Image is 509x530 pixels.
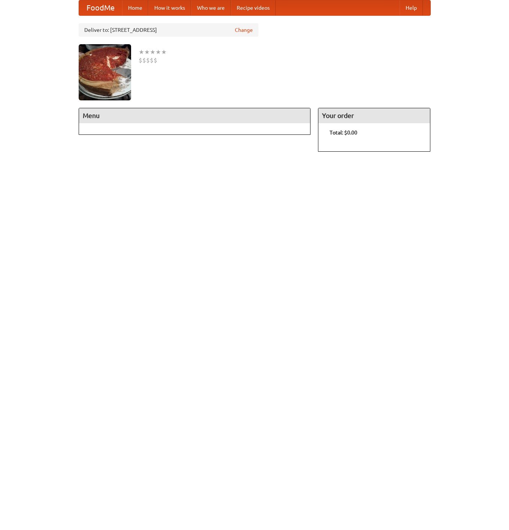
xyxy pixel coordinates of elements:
h4: Menu [79,108,310,123]
li: $ [154,56,157,64]
h4: Your order [318,108,430,123]
li: ★ [150,48,155,56]
b: Total: $0.00 [330,130,357,136]
li: $ [146,56,150,64]
li: $ [150,56,154,64]
li: ★ [161,48,167,56]
li: ★ [139,48,144,56]
li: $ [139,56,142,64]
a: Home [122,0,148,15]
a: Who we are [191,0,231,15]
img: angular.jpg [79,44,131,100]
a: FoodMe [79,0,122,15]
a: Help [400,0,423,15]
li: $ [142,56,146,64]
a: Change [235,26,253,34]
li: ★ [144,48,150,56]
div: Deliver to: [STREET_ADDRESS] [79,23,258,37]
a: How it works [148,0,191,15]
li: ★ [155,48,161,56]
a: Recipe videos [231,0,276,15]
